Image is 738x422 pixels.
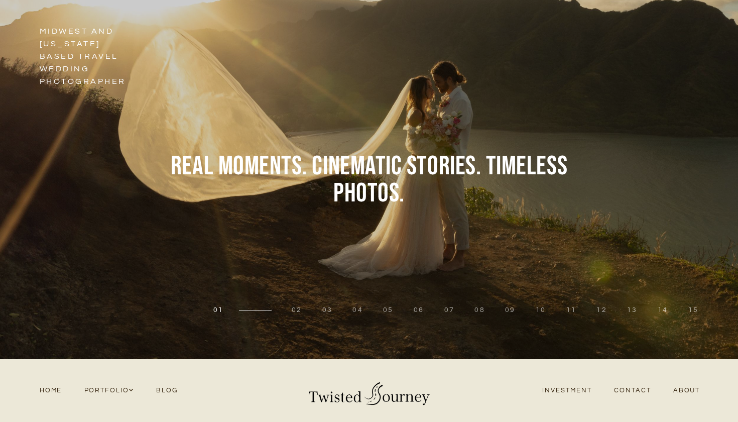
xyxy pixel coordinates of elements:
a: Contact [603,384,662,397]
button: 13 of 15 [627,305,638,315]
button: 5 of 15 [383,305,394,315]
span: Moments. [218,153,307,180]
button: 1 of 15 [213,305,224,315]
button: 4 of 15 [352,305,363,315]
button: 7 of 15 [444,305,455,315]
button: 12 of 15 [596,305,607,315]
button: 15 of 15 [688,305,699,315]
button: 14 of 15 [658,305,668,315]
button: 10 of 15 [536,305,546,315]
a: Blog [145,384,189,397]
button: 8 of 15 [474,305,485,315]
span: stories. [407,153,481,180]
button: 2 of 15 [292,305,302,315]
a: Investment [531,384,603,397]
a: About [662,384,711,397]
span: Cinematic [312,153,402,180]
img: Twisted Journey [306,375,432,406]
span: Photos. [333,180,405,207]
button: 9 of 15 [505,305,516,315]
button: 6 of 15 [414,305,424,315]
span: Portfolio [84,385,135,396]
button: 11 of 15 [566,305,577,315]
button: 3 of 15 [322,305,333,315]
a: Home [29,384,73,397]
a: Portfolio [73,384,146,397]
